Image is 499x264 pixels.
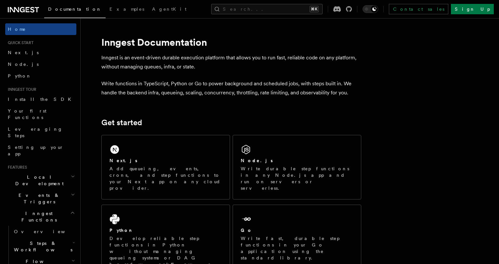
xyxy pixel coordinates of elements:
[8,108,46,120] span: Your first Functions
[8,73,32,78] span: Python
[8,26,26,32] span: Home
[5,189,76,208] button: Events & Triggers
[211,4,323,14] button: Search...⌘K
[5,123,76,141] a: Leveraging Steps
[101,135,230,199] a: Next.jsAdd queueing, events, crons, and step functions to your Next app on any cloud provider.
[5,192,71,205] span: Events & Triggers
[5,93,76,105] a: Install the SDK
[241,235,353,261] p: Write fast, durable step functions in your Go application using the standard library.
[109,6,144,12] span: Examples
[8,50,39,55] span: Next.js
[101,53,361,71] p: Inngest is an event-driven durable execution platform that allows you to run fast, reliable code ...
[101,36,361,48] h1: Inngest Documentation
[233,135,361,199] a: Node.jsWrite durable step functions in any Node.js app and run on servers or serverless.
[11,237,76,256] button: Steps & Workflows
[44,2,106,18] a: Documentation
[5,210,70,223] span: Inngest Functions
[5,87,36,92] span: Inngest tour
[8,97,75,102] span: Install the SDK
[152,6,186,12] span: AgentKit
[101,79,361,97] p: Write functions in TypeScript, Python or Go to power background and scheduled jobs, with steps bu...
[5,174,71,187] span: Local Development
[5,23,76,35] a: Home
[5,171,76,189] button: Local Development
[14,229,81,234] span: Overview
[5,58,76,70] a: Node.js
[5,105,76,123] a: Your first Functions
[11,240,72,253] span: Steps & Workflows
[101,118,142,127] a: Get started
[8,145,64,156] span: Setting up your app
[241,227,252,234] h2: Go
[48,6,102,12] span: Documentation
[109,227,134,234] h2: Python
[148,2,190,18] a: AgentKit
[363,5,378,13] button: Toggle dark mode
[5,47,76,58] a: Next.js
[5,40,33,45] span: Quick start
[109,157,137,164] h2: Next.js
[106,2,148,18] a: Examples
[5,141,76,160] a: Setting up your app
[451,4,494,14] a: Sign Up
[5,70,76,82] a: Python
[389,4,448,14] a: Contact sales
[241,165,353,191] p: Write durable step functions in any Node.js app and run on servers or serverless.
[5,208,76,226] button: Inngest Functions
[310,6,319,12] kbd: ⌘K
[109,165,222,191] p: Add queueing, events, crons, and step functions to your Next app on any cloud provider.
[8,126,63,138] span: Leveraging Steps
[5,165,27,170] span: Features
[8,62,39,67] span: Node.js
[11,226,76,237] a: Overview
[241,157,273,164] h2: Node.js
